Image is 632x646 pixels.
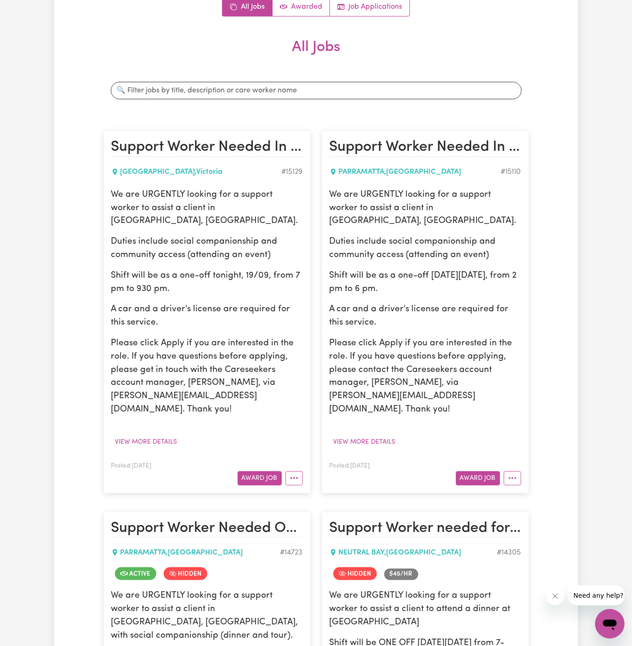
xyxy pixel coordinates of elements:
iframe: Button to launch messaging window [595,609,625,639]
iframe: Close message [546,587,564,606]
div: [GEOGRAPHIC_DATA] , Victoria [111,166,282,177]
span: Job is active [115,567,156,580]
button: More options [504,471,521,486]
h2: Support Worker Needed In Parramatta, NSW [330,138,521,157]
h2: Support Worker needed for this Friday 16/5 Community Access [330,520,521,538]
div: Job ID #14723 [280,547,303,558]
p: Shift will be as a one-off [DATE][DATE], from 2 pm to 6 pm. [330,269,521,296]
p: We are URGENTLY looking for a support worker to assist a client in [GEOGRAPHIC_DATA], [GEOGRAPHIC... [111,189,303,228]
h2: Support Worker Needed In Melbourne, VIC [111,138,303,157]
div: Job ID #14305 [497,547,521,558]
p: A car and a driver's license are required for this service. [111,303,303,330]
p: We are URGENTLY looking for a support worker to assist a client in [GEOGRAPHIC_DATA], [GEOGRAPHIC... [330,189,521,228]
div: NEUTRAL BAY , [GEOGRAPHIC_DATA] [330,547,497,558]
p: A car and a driver's license are required for this service. [330,303,521,330]
p: Please click Apply if you are interested in the role. If you have questions before applying, plea... [111,337,303,417]
p: Shift will be as a one-off tonight, 19/09, from 7 pm to 930 pm. [111,269,303,296]
p: We are URGENTLY looking for a support worker to assist a client in [GEOGRAPHIC_DATA], [GEOGRAPHIC... [111,589,303,642]
p: We are URGENTLY looking for a support worker to assist a client to attend a dinner at [GEOGRAPHIC... [330,589,521,629]
button: More options [285,471,303,486]
button: View more details [330,435,400,449]
div: Job ID #15129 [282,166,303,177]
h2: Support Worker Needed ONE OFF Tomorrow, Friday 18/07 In Parramatta, NSW [111,520,303,538]
button: Award Job [456,471,500,486]
span: Posted: [DATE] [111,463,152,469]
span: Job is hidden [164,567,207,580]
input: 🔍 Filter jobs by title, description or care worker name [111,82,522,99]
div: PARRAMATTA , [GEOGRAPHIC_DATA] [111,547,280,558]
div: Job ID #15110 [501,166,521,177]
p: Please click Apply if you are interested in the role. If you have questions before applying, plea... [330,337,521,417]
span: Posted: [DATE] [330,463,370,469]
p: Duties include social companionship and community access (attending an event) [111,235,303,262]
button: View more details [111,435,182,449]
h2: All Jobs [103,39,529,71]
span: Job rate per hour [384,569,418,580]
span: Job is hidden [333,567,377,580]
div: PARRAMATTA , [GEOGRAPHIC_DATA] [330,166,501,177]
button: Award Job [238,471,282,486]
iframe: Message from company [568,585,625,606]
p: Duties include social companionship and community access (attending an event) [330,235,521,262]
